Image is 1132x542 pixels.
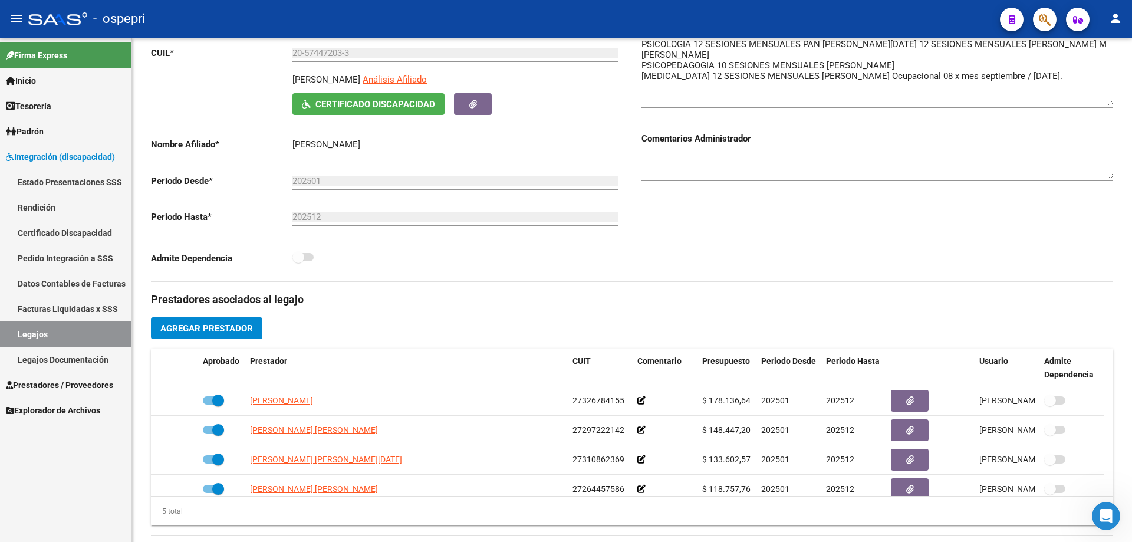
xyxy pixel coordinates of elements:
span: 202501 [761,425,789,435]
span: $ 133.602,57 [702,455,751,464]
span: 27310862369 [572,455,624,464]
h3: Prestadores asociados al legajo [151,291,1113,308]
span: 27264457586 [572,484,624,494]
datatable-header-cell: Comentario [633,349,697,387]
div: 5 total [151,505,183,518]
span: Certificado Discapacidad [315,99,435,110]
span: 202512 [826,455,854,464]
span: Explorador de Archivos [6,404,100,417]
datatable-header-cell: Periodo Hasta [821,349,886,387]
p: [PERSON_NAME] [292,73,360,86]
span: CUIT [572,356,591,366]
span: Agregar Prestador [160,323,253,334]
span: 27326784155 [572,396,624,405]
span: Inicio [6,74,36,87]
datatable-header-cell: Aprobado [198,349,245,387]
datatable-header-cell: Prestador [245,349,568,387]
span: Periodo Hasta [826,356,880,366]
span: $ 178.136,64 [702,396,751,405]
span: Padrón [6,125,44,138]
datatable-header-cell: Presupuesto [697,349,756,387]
span: Firma Express [6,49,67,62]
span: Aprobado [203,356,239,366]
mat-icon: menu [9,11,24,25]
datatable-header-cell: Periodo Desde [756,349,821,387]
span: Prestador [250,356,287,366]
button: Agregar Prestador [151,317,262,339]
p: Periodo Hasta [151,211,292,224]
span: $ 148.447,20 [702,425,751,435]
span: 202512 [826,425,854,435]
span: [PERSON_NAME] [PERSON_NAME][DATE] [250,455,402,464]
p: Periodo Desde [151,175,292,188]
datatable-header-cell: Admite Dependencia [1039,349,1104,387]
span: Integración (discapacidad) [6,150,115,163]
span: 202501 [761,396,789,405]
span: Prestadores / Proveedores [6,379,113,392]
span: 202512 [826,484,854,494]
span: 27297222142 [572,425,624,435]
datatable-header-cell: Usuario [975,349,1039,387]
h3: Comentarios Administrador [641,132,1113,145]
span: [PERSON_NAME] [DATE] [979,425,1072,435]
span: Periodo Desde [761,356,816,366]
span: [PERSON_NAME] [DATE] [979,455,1072,464]
span: Admite Dependencia [1044,356,1094,379]
p: Nombre Afiliado [151,138,292,151]
mat-icon: person [1108,11,1123,25]
span: [PERSON_NAME] [PERSON_NAME] [250,425,378,435]
span: 202501 [761,455,789,464]
span: Análisis Afiliado [363,74,427,85]
datatable-header-cell: CUIT [568,349,633,387]
span: [PERSON_NAME] [DATE] [979,484,1072,494]
span: 202501 [761,484,789,494]
span: Usuario [979,356,1008,366]
span: $ 118.757,76 [702,484,751,494]
span: [PERSON_NAME] [DATE] [979,396,1072,405]
button: Certificado Discapacidad [292,93,445,115]
span: Tesorería [6,100,51,113]
span: Presupuesto [702,356,750,366]
iframe: Intercom live chat [1092,502,1120,530]
p: CUIL [151,47,292,60]
span: - ospepri [93,6,145,32]
p: Admite Dependencia [151,252,292,265]
span: Comentario [637,356,682,366]
span: [PERSON_NAME] [PERSON_NAME] [250,484,378,494]
span: [PERSON_NAME] [250,396,313,405]
span: 202512 [826,396,854,405]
